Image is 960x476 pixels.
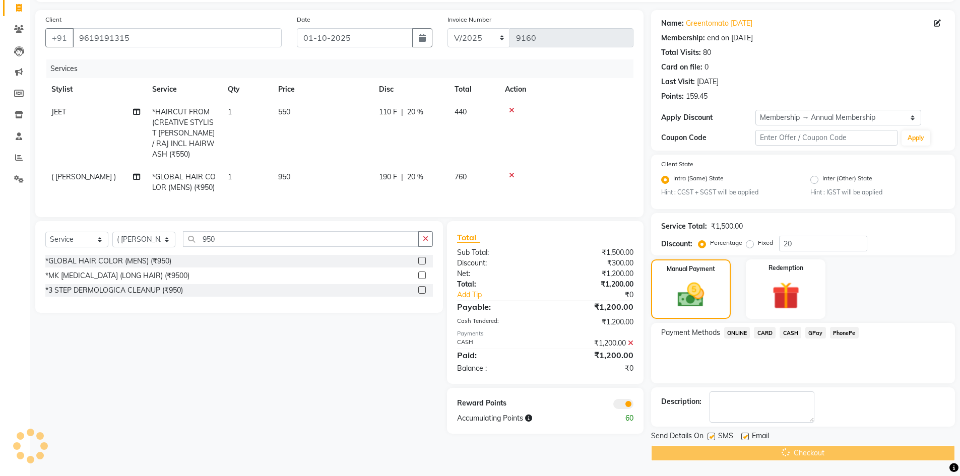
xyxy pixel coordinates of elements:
div: *MK [MEDICAL_DATA] (LONG HAIR) (₹9500) [45,270,189,281]
div: Coupon Code [661,132,756,143]
div: 80 [703,47,711,58]
span: PhonePe [830,327,859,338]
th: Qty [222,78,272,101]
div: Total Visits: [661,47,701,58]
div: ₹1,200.00 [545,317,641,327]
span: SMS [718,431,733,443]
label: Invoice Number [447,15,491,24]
div: ₹0 [545,363,641,374]
th: Stylist [45,78,146,101]
div: Reward Points [450,398,545,409]
div: *3 STEP DERMOLOGICA CLEANUP (₹950) [45,285,183,296]
div: Membership: [661,33,705,43]
input: Search or Scan [183,231,419,247]
div: [DATE] [697,77,719,87]
th: Disc [373,78,449,101]
div: Services [46,59,641,78]
div: ₹1,200.00 [545,349,641,361]
div: Last Visit: [661,77,695,87]
th: Service [146,78,222,101]
div: ₹1,500.00 [545,247,641,258]
label: Redemption [769,263,803,273]
div: ₹1,200.00 [545,268,641,279]
div: 60 [593,413,641,424]
span: 550 [278,107,290,116]
div: Card on file: [661,62,702,73]
span: 1 [228,172,232,181]
small: Hint : IGST will be applied [810,188,945,197]
label: Intra (Same) State [673,174,724,186]
div: Discount: [661,239,692,249]
div: Paid: [450,349,545,361]
img: _cash.svg [669,280,713,310]
span: Payment Methods [661,327,720,338]
div: ₹1,200.00 [545,301,641,313]
label: Inter (Other) State [822,174,872,186]
div: Total: [450,279,545,290]
div: *GLOBAL HAIR COLOR (MENS) (₹950) [45,256,171,266]
label: Fixed [758,238,773,247]
span: GPay [805,327,826,338]
div: Payments [457,329,633,338]
span: | [401,107,403,117]
div: ₹0 [561,290,641,300]
span: 440 [455,107,467,116]
label: Manual Payment [667,264,715,274]
span: Email [752,431,769,443]
input: Search by Name/Mobile/Email/Code [73,28,282,47]
div: Sub Total: [450,247,545,258]
input: Enter Offer / Coupon Code [755,130,898,146]
label: Client [45,15,61,24]
span: 20 % [407,107,423,117]
div: Net: [450,268,545,279]
div: Apply Discount [661,112,756,123]
div: Points: [661,91,684,102]
span: CASH [780,327,801,338]
div: ₹1,200.00 [545,279,641,290]
span: 760 [455,172,467,181]
span: CARD [754,327,776,338]
label: Client State [661,160,693,169]
div: ₹1,200.00 [545,338,641,349]
div: 0 [705,62,709,73]
span: 950 [278,172,290,181]
button: Apply [902,130,930,146]
div: 159.45 [686,91,708,102]
button: +91 [45,28,74,47]
div: Name: [661,18,684,29]
label: Percentage [710,238,742,247]
div: Accumulating Points [450,413,593,424]
div: ₹300.00 [545,258,641,268]
span: ( [PERSON_NAME] ) [51,172,116,181]
span: ONLINE [724,327,750,338]
label: Date [297,15,310,24]
span: 20 % [407,172,423,182]
span: 190 F [379,172,397,182]
th: Total [449,78,499,101]
div: end on [DATE] [707,33,753,43]
span: Total [457,232,480,243]
div: Discount: [450,258,545,268]
div: Description: [661,396,701,407]
span: *GLOBAL HAIR COLOR (MENS) (₹950) [152,172,216,192]
span: Send Details On [651,431,703,443]
span: 1 [228,107,232,116]
span: 110 F [379,107,397,117]
div: CASH [450,338,545,349]
a: Greentomato [DATE] [686,18,752,29]
span: *HAIRCUT FROM (CREATIVE STYLIST [PERSON_NAME] / RAJ INCL HAIRWASH (₹550) [152,107,215,159]
th: Action [499,78,633,101]
small: Hint : CGST + SGST will be applied [661,188,796,197]
div: ₹1,500.00 [711,221,743,232]
a: Add Tip [450,290,561,300]
div: Balance : [450,363,545,374]
span: JEET [51,107,66,116]
th: Price [272,78,373,101]
div: Service Total: [661,221,707,232]
span: | [401,172,403,182]
img: _gift.svg [763,279,808,313]
div: Cash Tendered: [450,317,545,327]
div: Payable: [450,301,545,313]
